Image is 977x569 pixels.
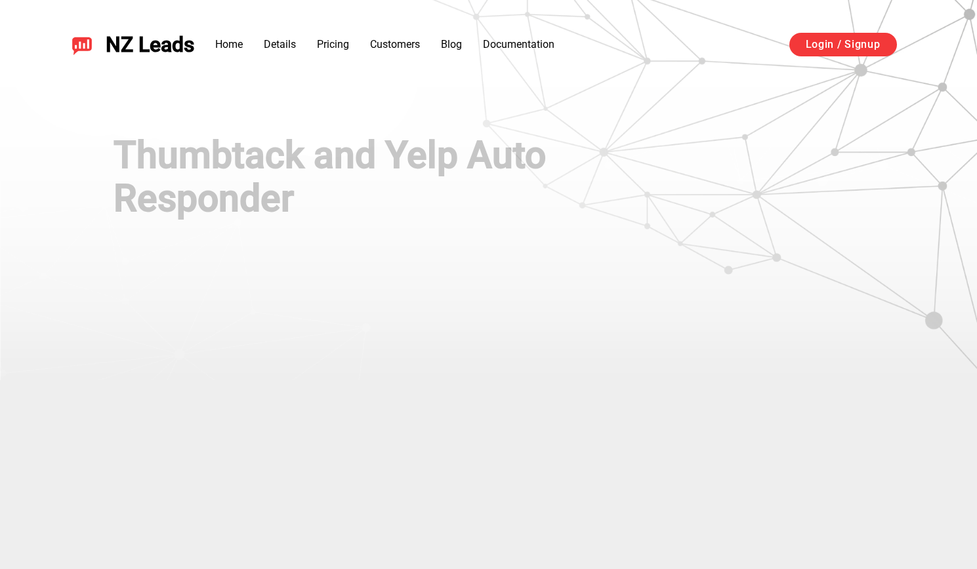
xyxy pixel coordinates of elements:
[441,38,462,50] a: Blog
[317,38,349,50] a: Pricing
[483,38,554,50] a: Documentation
[106,33,194,57] span: NZ Leads
[370,38,420,50] a: Customers
[115,265,246,282] span: Setup takes 2 clicks.
[114,239,567,256] strong: NZ Leads is the #1 AI-powered auto responder for Yelp and Thumbtack.
[72,34,93,55] img: NZ Leads logo
[114,134,638,220] h1: Thumbtack and Yelp Auto Responder
[114,310,271,355] a: Start for free
[215,38,243,50] a: Home
[264,38,296,50] a: Details
[789,33,897,56] a: Login / Signup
